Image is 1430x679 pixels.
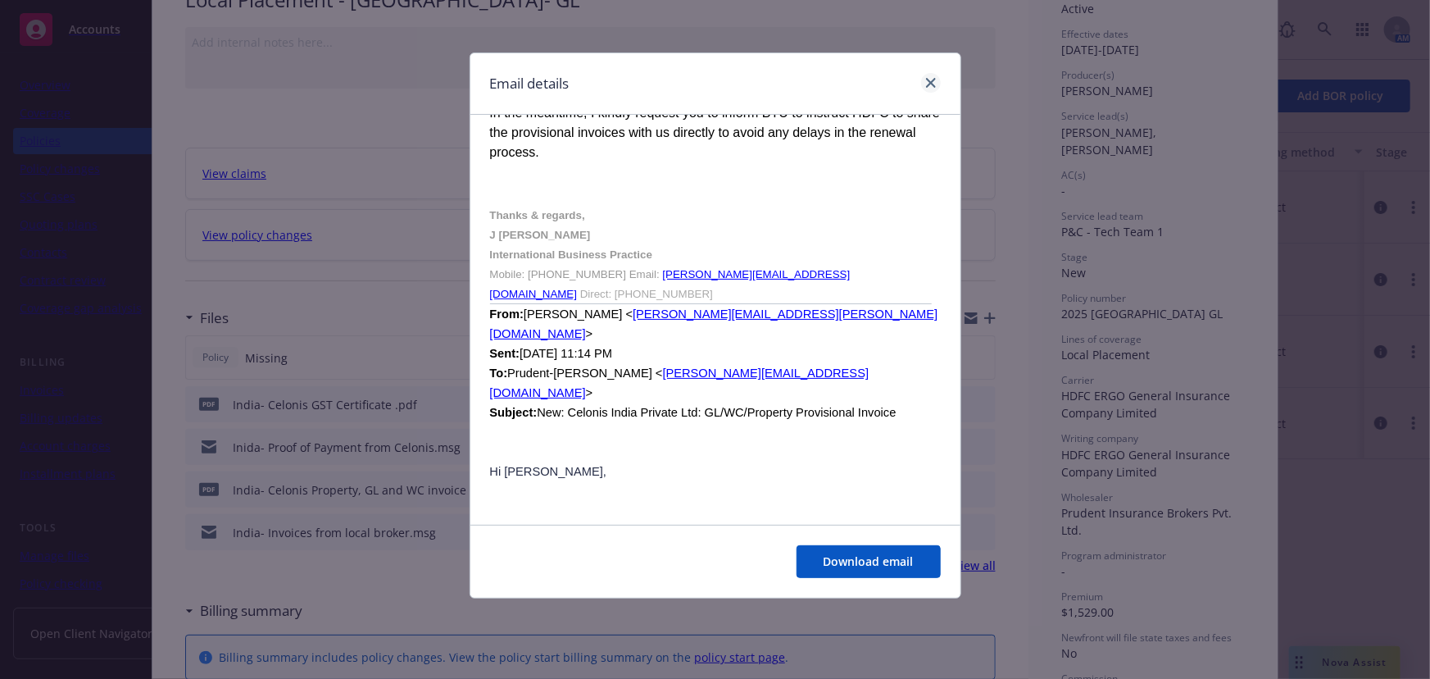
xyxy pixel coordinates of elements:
[824,554,914,569] span: Download email
[490,366,869,399] a: [PERSON_NAME][EMAIL_ADDRESS][DOMAIN_NAME]
[490,367,508,380] b: To:
[490,465,607,478] span: Hi [PERSON_NAME],
[490,524,928,557] span: Can you please provide a provisional invoice based on the quote from BTU/HDFC. We are presenting ...
[490,327,663,380] span: > [DATE] 11:14 PM Prudent-[PERSON_NAME] <
[490,406,538,419] b: Subject:
[797,545,941,578] button: Download email
[490,347,520,360] b: Sent:
[490,307,938,340] a: [PERSON_NAME][EMAIL_ADDRESS][PERSON_NAME][DOMAIN_NAME]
